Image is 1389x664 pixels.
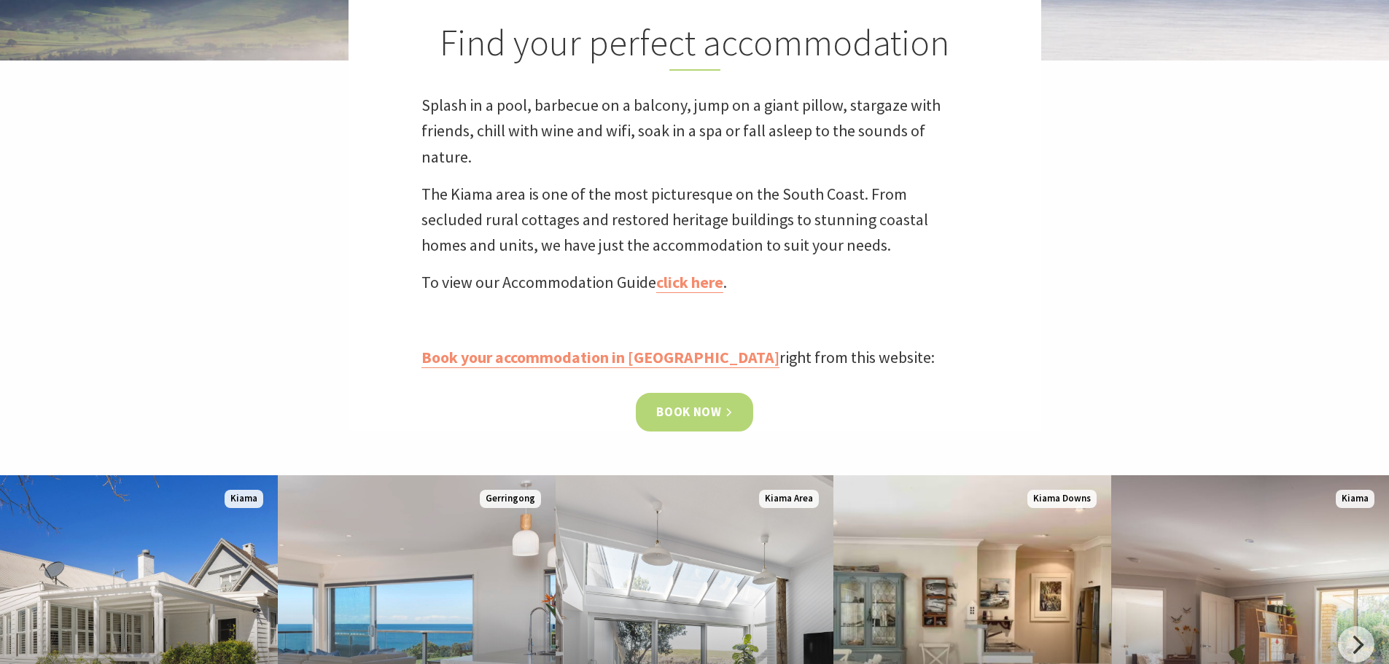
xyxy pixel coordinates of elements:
span: Kiama Area [759,490,819,508]
span: Gerringong [480,490,541,508]
span: Kiama Downs [1027,490,1097,508]
a: Book your accommodation in [GEOGRAPHIC_DATA] [421,347,779,368]
a: Book now [636,393,753,431]
a: click here [656,272,723,293]
h2: Find your perfect accommodation [421,21,968,71]
p: Splash in a pool, barbecue on a balcony, jump on a giant pillow, stargaze with friends, chill wit... [421,93,968,170]
p: right from this website: [421,345,968,370]
span: Kiama [225,490,263,508]
p: To view our Accommodation Guide . [421,270,968,295]
p: The Kiama area is one of the most picturesque on the South Coast. From secluded rural cottages an... [421,181,968,259]
span: Kiama [1336,490,1374,508]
